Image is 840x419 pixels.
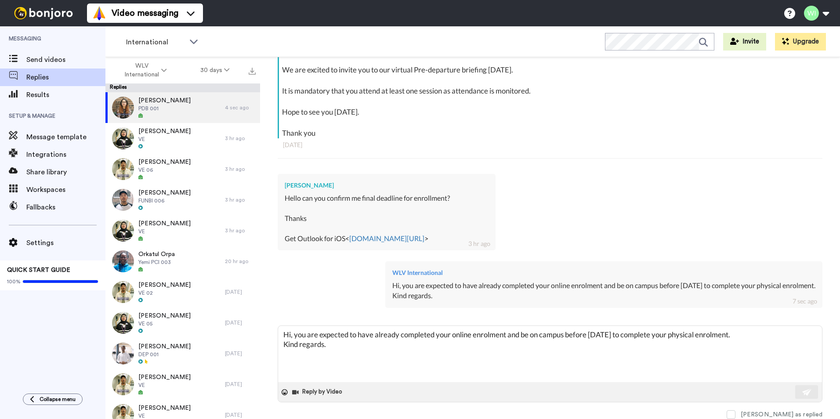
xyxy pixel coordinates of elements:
[138,127,191,136] span: [PERSON_NAME]
[23,394,83,405] button: Collapse menu
[392,281,815,301] div: Hi, you are expected to have already completed your online enrolment and be on campus before [DAT...
[138,188,191,197] span: [PERSON_NAME]
[112,97,134,119] img: 139000d5-7d0b-4327-a7b9-3e70836d1946-thumb.jpg
[112,281,134,303] img: 62ddf3be-d088-421e-bd24-cb50b731b943-thumb.jpg
[138,351,191,358] span: DEP 001
[291,386,345,399] button: Reply by Video
[249,68,256,75] img: export.svg
[105,338,260,369] a: [PERSON_NAME]DEP 001[DATE]
[26,72,105,83] span: Replies
[105,307,260,338] a: [PERSON_NAME]VE 05[DATE]
[26,202,105,213] span: Fallbacks
[225,227,256,234] div: 3 hr ago
[112,158,134,180] img: 0679e79f-bf66-4ac1-86ef-078eae539f64-thumb.jpg
[138,250,175,259] span: Orkatul Orpa
[138,166,191,173] span: VE 06
[112,7,178,19] span: Video messaging
[112,220,134,242] img: 9d005285-f2cd-48ce-ae0f-47eda6f368c7-thumb.jpg
[184,62,246,78] button: 30 days
[105,246,260,277] a: Orkatul OrpaYemi PCI 00320 hr ago
[112,312,134,334] img: c5771198-484c-41a4-a086-442532575777-thumb.jpg
[225,289,256,296] div: [DATE]
[225,381,256,388] div: [DATE]
[105,215,260,246] a: [PERSON_NAME]VE3 hr ago
[105,277,260,307] a: [PERSON_NAME]VE 02[DATE]
[468,239,490,248] div: 3 hr ago
[107,58,184,83] button: WLV International
[225,166,256,173] div: 3 hr ago
[283,141,817,149] div: [DATE]
[349,234,424,242] a: [DOMAIN_NAME][URL]
[741,410,822,419] div: [PERSON_NAME] as replied
[26,149,105,160] span: Integrations
[802,389,812,396] img: send-white.svg
[225,135,256,142] div: 3 hr ago
[7,267,70,273] span: QUICK START GUIDE
[124,61,159,79] span: WLV International
[138,382,191,389] span: VE
[138,259,175,266] span: Yemi PCI 003
[392,268,815,277] div: WLV International
[26,184,105,195] span: Workspaces
[7,278,21,285] span: 100%
[138,342,191,351] span: [PERSON_NAME]
[112,127,134,149] img: b7a95c32-d3d2-455d-b707-40783128711b-thumb.jpg
[105,184,260,215] a: [PERSON_NAME]FUNBI 0063 hr ago
[26,90,105,100] span: Results
[138,281,191,289] span: [PERSON_NAME]
[723,33,766,51] button: Invite
[26,167,105,177] span: Share library
[225,412,256,419] div: [DATE]
[225,350,256,357] div: [DATE]
[285,193,489,243] div: Hello can you confirm me final deadline for enrollment? Thanks Get Outlook for iOS< >
[793,297,817,306] div: 7 sec ago
[138,219,191,228] span: [PERSON_NAME]
[246,64,258,77] button: Export all results that match these filters now.
[138,320,191,327] span: VE 05
[225,104,256,111] div: 4 sec ago
[126,37,185,47] span: International
[40,396,76,403] span: Collapse menu
[105,83,260,92] div: Replies
[225,258,256,265] div: 20 hr ago
[775,33,826,51] button: Upgrade
[225,319,256,326] div: [DATE]
[138,105,191,112] span: PDB 001
[105,369,260,400] a: [PERSON_NAME]VE[DATE]
[105,154,260,184] a: [PERSON_NAME]VE 063 hr ago
[138,136,191,143] span: VE
[112,189,134,211] img: 20357b13-09c5-4b1e-98cd-6bacbcb48d6b-thumb.jpg
[138,158,191,166] span: [PERSON_NAME]
[112,250,134,272] img: 3e23c4d3-1de5-4687-a0b0-757430013745-thumb.jpg
[138,96,191,105] span: [PERSON_NAME]
[112,343,134,365] img: 96206b34-541a-47b1-987b-93f7214ccb4b-thumb.jpg
[282,43,820,138] div: Hello Qaisar, Congratulations on receiving your CAS letter. We are excited to invite you to our v...
[92,6,106,20] img: vm-color.svg
[138,197,191,204] span: FUNBI 006
[138,373,191,382] span: [PERSON_NAME]
[138,404,191,412] span: [PERSON_NAME]
[138,311,191,320] span: [PERSON_NAME]
[112,373,134,395] img: 0cc72c79-68ed-4baf-8cc6-5d21b1eef70a-thumb.jpg
[105,92,260,123] a: [PERSON_NAME]PDB 0014 sec ago
[26,238,105,248] span: Settings
[105,123,260,154] a: [PERSON_NAME]VE3 hr ago
[26,54,105,65] span: Send videos
[11,7,76,19] img: bj-logo-header-white.svg
[26,132,105,142] span: Message template
[138,289,191,296] span: VE 02
[138,228,191,235] span: VE
[285,181,489,190] div: [PERSON_NAME]
[225,196,256,203] div: 3 hr ago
